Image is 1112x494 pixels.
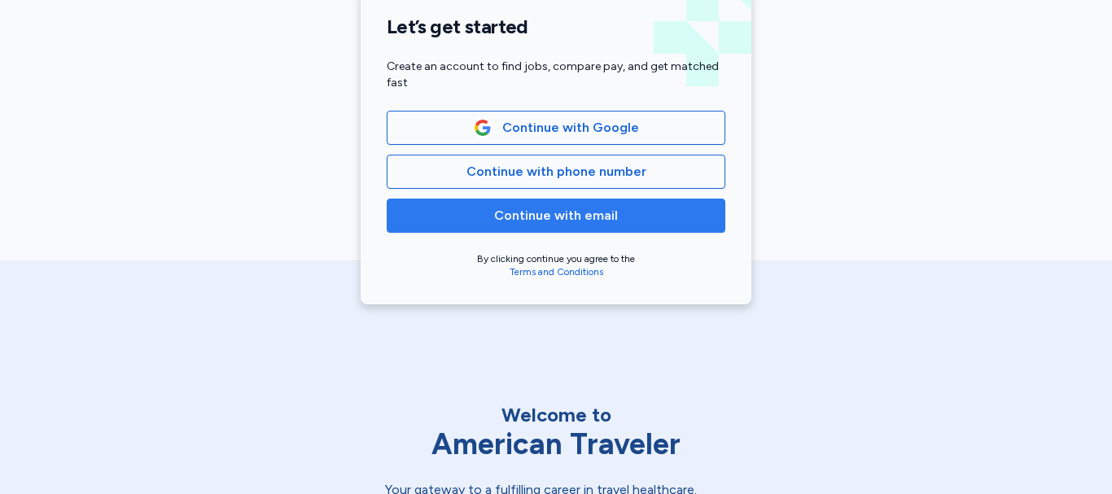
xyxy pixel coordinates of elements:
[474,119,492,137] img: Google Logo
[385,402,727,428] div: Welcome to
[387,199,725,233] button: Continue with email
[387,59,725,91] div: Create an account to find jobs, compare pay, and get matched fast
[387,15,725,39] h1: Let’s get started
[387,155,725,189] button: Continue with phone number
[510,266,603,278] a: Terms and Conditions
[494,206,618,225] span: Continue with email
[387,252,725,278] div: By clicking continue you agree to the
[387,111,725,145] button: Google LogoContinue with Google
[466,162,646,181] span: Continue with phone number
[385,428,727,461] div: American Traveler
[502,118,639,138] span: Continue with Google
